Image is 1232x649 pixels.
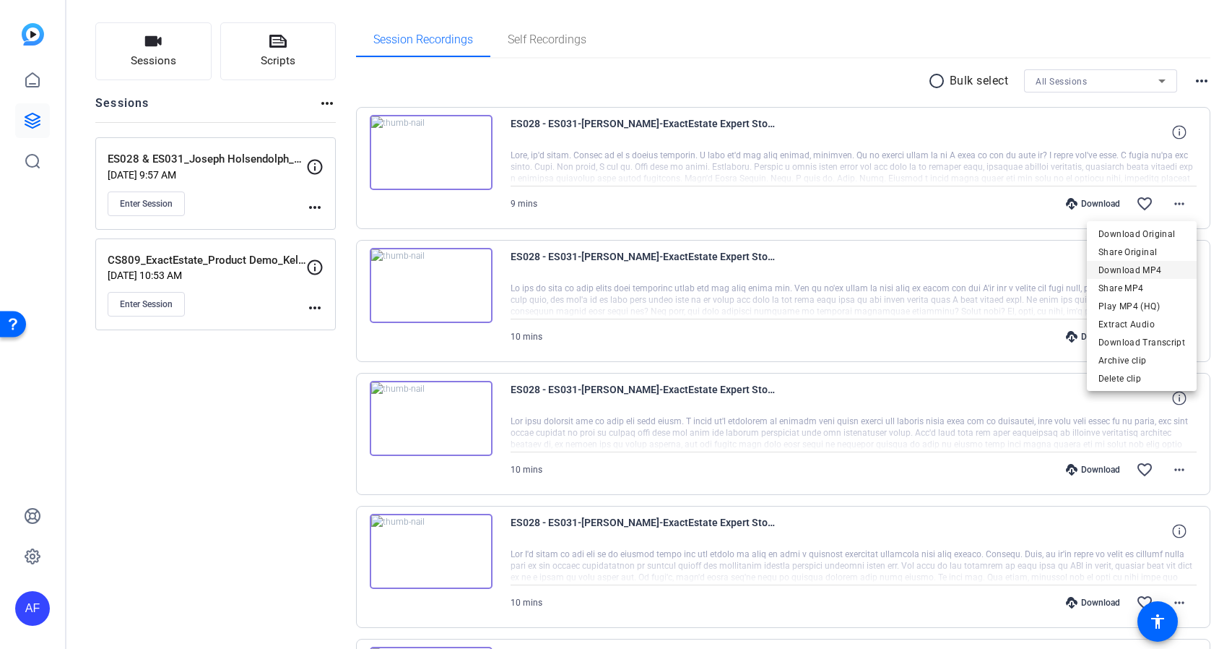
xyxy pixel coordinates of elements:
span: Extract Audio [1098,316,1185,333]
span: Delete clip [1098,370,1185,387]
span: Archive clip [1098,352,1185,369]
span: Share MP4 [1098,280,1185,297]
span: Play MP4 (HQ) [1098,298,1185,315]
span: Share Original [1098,244,1185,261]
span: Download Transcript [1098,334,1185,351]
span: Download MP4 [1098,262,1185,279]
span: Download Original [1098,225,1185,243]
